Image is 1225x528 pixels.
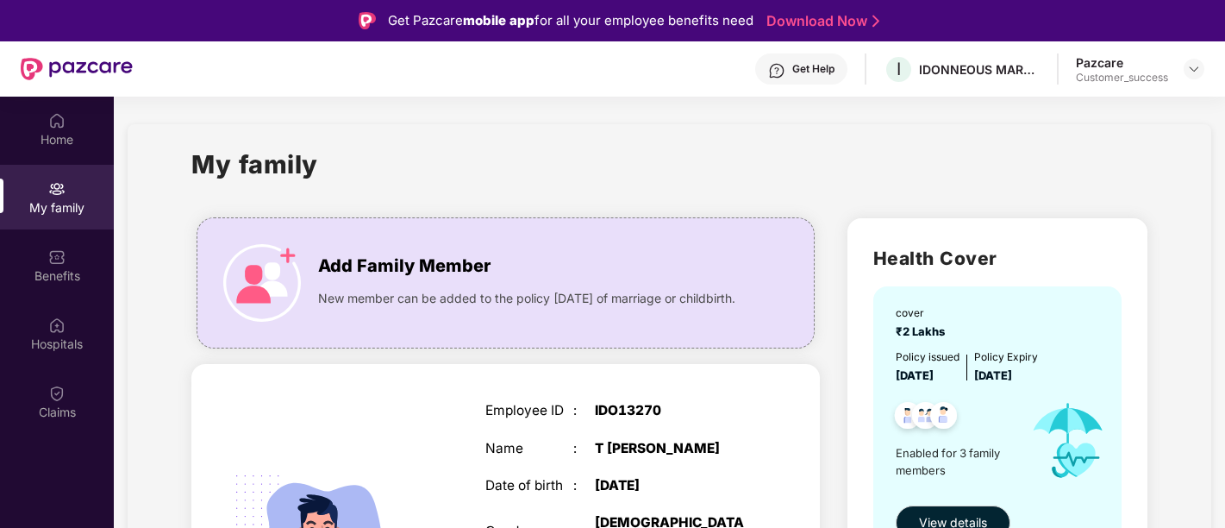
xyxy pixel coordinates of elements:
div: IDONNEOUS MARKETING SERVICES PRIVATE LIMITED ( [GEOGRAPHIC_DATA]) [919,61,1040,78]
div: Policy Expiry [974,349,1038,366]
span: Enabled for 3 family members [896,444,1016,480]
div: [DATE] [595,478,747,493]
div: : [573,441,595,456]
span: I [897,59,901,79]
div: Employee ID [485,403,572,418]
img: svg+xml;base64,PHN2ZyBpZD0iSG9tZSIgeG1sbnM9Imh0dHA6Ly93d3cudzMub3JnLzIwMDAvc3ZnIiB3aWR0aD0iMjAiIG... [48,112,66,129]
img: svg+xml;base64,PHN2ZyBpZD0iRHJvcGRvd24tMzJ4MzIiIHhtbG5zPSJodHRwOi8vd3d3LnczLm9yZy8yMDAwL3N2ZyIgd2... [1187,62,1201,76]
img: svg+xml;base64,PHN2ZyB3aWR0aD0iMjAiIGhlaWdodD0iMjAiIHZpZXdCb3g9IjAgMCAyMCAyMCIgZmlsbD0ibm9uZSIgeG... [48,180,66,198]
div: Pazcare [1076,54,1168,71]
img: svg+xml;base64,PHN2ZyB4bWxucz0iaHR0cDovL3d3dy53My5vcmcvMjAwMC9zdmciIHdpZHRoPSI0OC45NDMiIGhlaWdodD... [887,397,929,439]
img: svg+xml;base64,PHN2ZyB4bWxucz0iaHR0cDovL3d3dy53My5vcmcvMjAwMC9zdmciIHdpZHRoPSI0OC45MTUiIGhlaWdodD... [904,397,947,439]
div: Policy issued [896,349,959,366]
img: svg+xml;base64,PHN2ZyBpZD0iSGVscC0zMngzMiIgeG1sbnM9Imh0dHA6Ly93d3cudzMub3JnLzIwMDAvc3ZnIiB3aWR0aD... [768,62,785,79]
div: Name [485,441,572,456]
div: IDO13270 [595,403,747,418]
div: Date of birth [485,478,572,493]
span: New member can be added to the policy [DATE] of marriage or childbirth. [318,289,735,308]
div: Get Pazcare for all your employee benefits need [388,10,753,31]
img: Logo [359,12,376,29]
img: svg+xml;base64,PHN2ZyBpZD0iQmVuZWZpdHMiIHhtbG5zPSJodHRwOi8vd3d3LnczLm9yZy8yMDAwL3N2ZyIgd2lkdGg9Ij... [48,248,66,266]
h2: Health Cover [873,244,1122,273]
img: svg+xml;base64,PHN2ZyBpZD0iSG9zcGl0YWxzIiB4bWxucz0iaHR0cDovL3d3dy53My5vcmcvMjAwMC9zdmciIHdpZHRoPS... [48,317,66,334]
span: [DATE] [896,368,934,382]
div: : [573,403,595,418]
div: Get Help [792,62,834,76]
div: : [573,478,595,493]
img: icon [1016,385,1120,497]
div: Customer_success [1076,71,1168,85]
img: svg+xml;base64,PHN2ZyBpZD0iQ2xhaW0iIHhtbG5zPSJodHRwOi8vd3d3LnczLm9yZy8yMDAwL3N2ZyIgd2lkdGg9IjIwIi... [48,385,66,402]
img: New Pazcare Logo [21,58,133,80]
a: Download Now [766,12,874,30]
span: ₹2 Lakhs [896,324,950,338]
div: cover [896,305,950,322]
span: [DATE] [974,368,1012,382]
img: Stroke [872,12,879,30]
span: Add Family Member [318,253,491,280]
img: svg+xml;base64,PHN2ZyB4bWxucz0iaHR0cDovL3d3dy53My5vcmcvMjAwMC9zdmciIHdpZHRoPSI0OC45NDMiIGhlaWdodD... [922,397,965,439]
img: icon [223,244,301,322]
strong: mobile app [463,12,534,28]
div: T [PERSON_NAME] [595,441,747,456]
h1: My family [191,145,318,184]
